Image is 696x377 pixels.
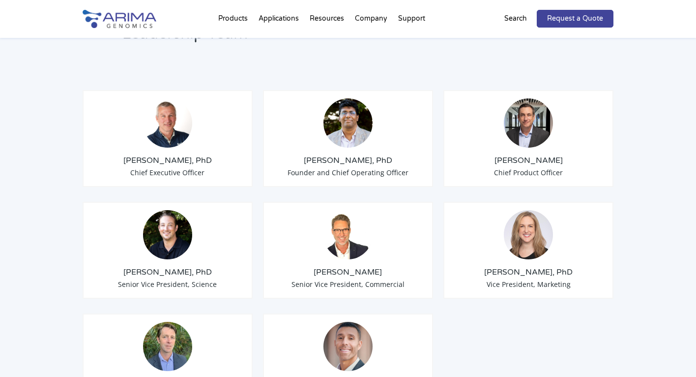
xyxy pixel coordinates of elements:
img: A.-Seltser-Headshot.jpeg [323,322,373,371]
span: Senior Vice President, Commercial [291,280,405,289]
h3: [PERSON_NAME], PhD [271,155,425,166]
p: Search [504,12,527,25]
img: Tom-Willis.jpg [143,98,192,148]
img: 1632501909860.jpeg [143,322,192,371]
a: Request a Quote [537,10,613,28]
img: Chris-Roberts.jpg [504,98,553,148]
img: David-Duvall-Headshot.jpg [323,210,373,259]
span: Founder and Chief Operating Officer [288,168,408,177]
img: Anthony-Schmitt_Arima-Genomics.png [143,210,192,259]
span: Chief Product Officer [494,168,563,177]
img: Sid-Selvaraj_Arima-Genomics.png [323,98,373,148]
img: 19364919-cf75-45a2-a608-1b8b29f8b955.jpg [504,210,553,259]
h3: [PERSON_NAME] [271,267,425,278]
h3: [PERSON_NAME] [452,155,605,166]
span: Vice President, Marketing [487,280,571,289]
span: Senior Vice President, Science [118,280,217,289]
span: Chief Executive Officer [130,168,204,177]
h3: [PERSON_NAME], PhD [91,267,244,278]
h3: [PERSON_NAME], PhD [91,155,244,166]
img: Arima-Genomics-logo [83,10,156,28]
h3: [PERSON_NAME], PhD [452,267,605,278]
